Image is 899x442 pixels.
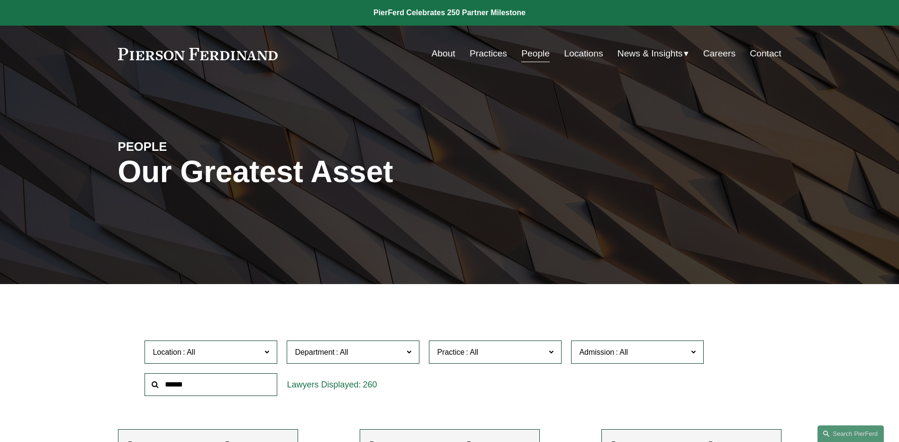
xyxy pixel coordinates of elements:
[295,348,335,356] span: Department
[564,45,603,63] a: Locations
[703,45,736,63] a: Careers
[118,139,284,154] h4: PEOPLE
[437,348,464,356] span: Practice
[153,348,182,356] span: Location
[363,380,377,389] span: 260
[432,45,455,63] a: About
[817,425,884,442] a: Search this site
[617,45,689,63] a: folder dropdown
[579,348,614,356] span: Admission
[470,45,507,63] a: Practices
[750,45,781,63] a: Contact
[521,45,550,63] a: People
[118,155,560,189] h1: Our Greatest Asset
[617,46,683,62] span: News & Insights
